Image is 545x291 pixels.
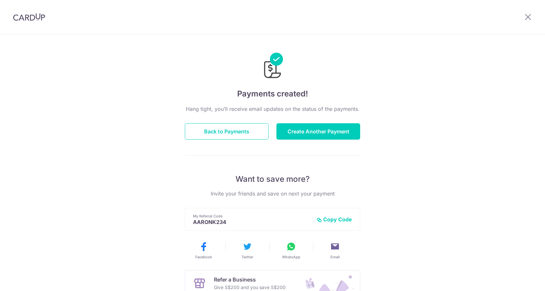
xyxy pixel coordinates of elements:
[316,241,354,260] button: Email
[185,105,360,113] p: Hang tight, you’ll receive email updates on the status of the payments.
[330,254,340,260] span: Email
[272,241,310,260] button: WhatsApp
[185,123,269,140] button: Back to Payments
[185,88,360,100] h4: Payments created!
[193,219,311,225] p: AARONK234
[276,123,360,140] button: Create Another Payment
[185,190,360,197] p: Invite your friends and save on next your payment
[317,216,352,223] button: Copy Code
[195,254,212,260] span: Facebook
[193,214,311,219] p: My Referral Code
[241,254,253,260] span: Twitter
[185,174,360,184] p: Want to save more?
[13,13,45,21] img: CardUp
[282,254,300,260] span: WhatsApp
[228,241,267,260] button: Twitter
[214,276,286,283] p: Refer a Business
[262,53,283,80] img: Payments
[184,241,223,260] button: Facebook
